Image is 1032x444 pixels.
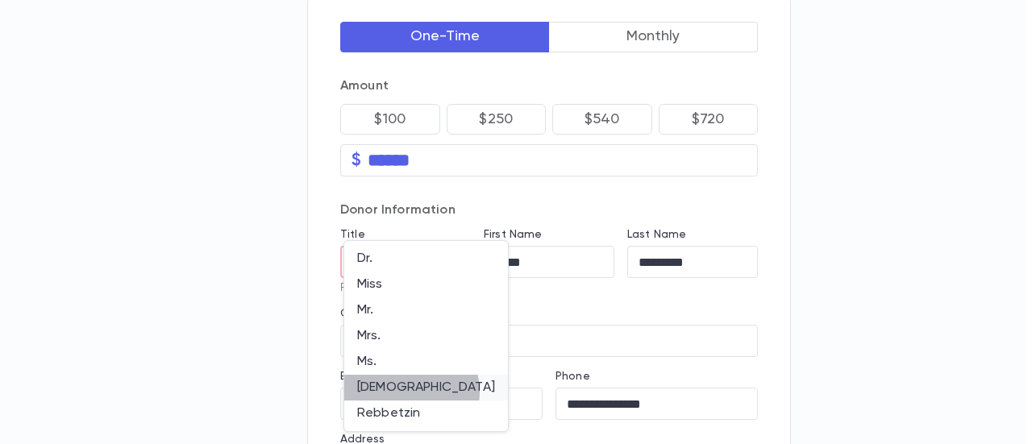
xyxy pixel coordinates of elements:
[357,328,495,344] span: Mrs.
[357,354,495,370] span: Ms.
[357,276,495,293] span: Miss
[357,302,495,318] span: Mr.
[357,380,495,396] span: [DEMOGRAPHIC_DATA]
[357,405,495,421] span: Rebbetzin
[357,251,495,267] span: Dr.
